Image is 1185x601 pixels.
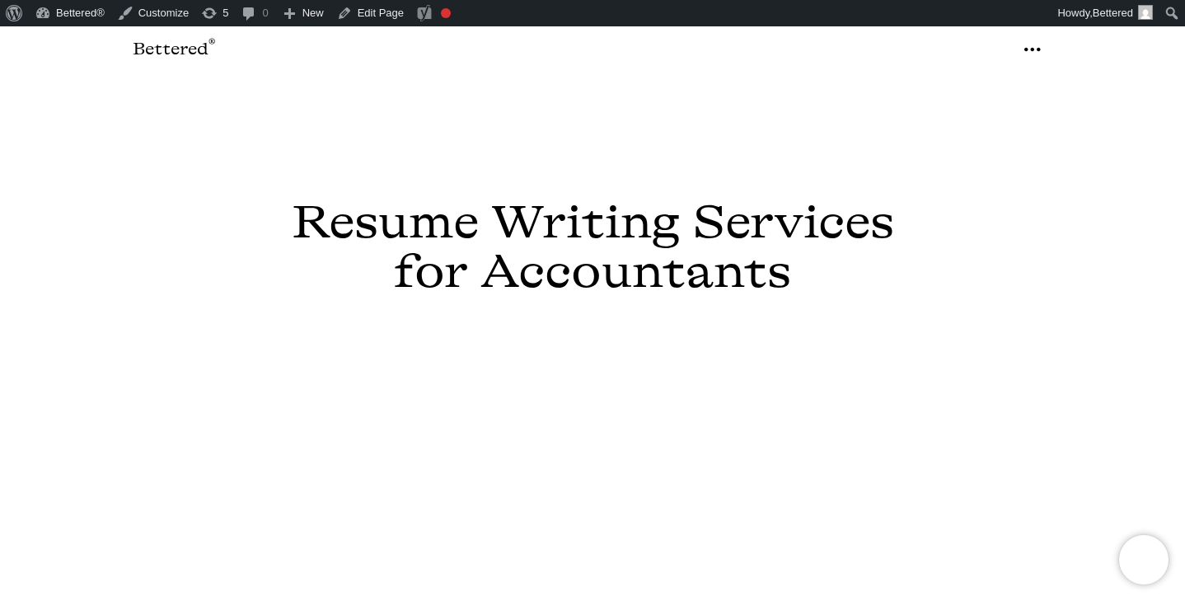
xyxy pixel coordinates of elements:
sup: ® [208,38,215,52]
div: Focus keyphrase not set [441,8,451,18]
h1: Resume Writing Services for Accountants [289,198,896,297]
iframe: Brevo live chat [1119,535,1169,585]
span: Bettered [1093,7,1133,19]
a: Bettered® [133,33,215,66]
